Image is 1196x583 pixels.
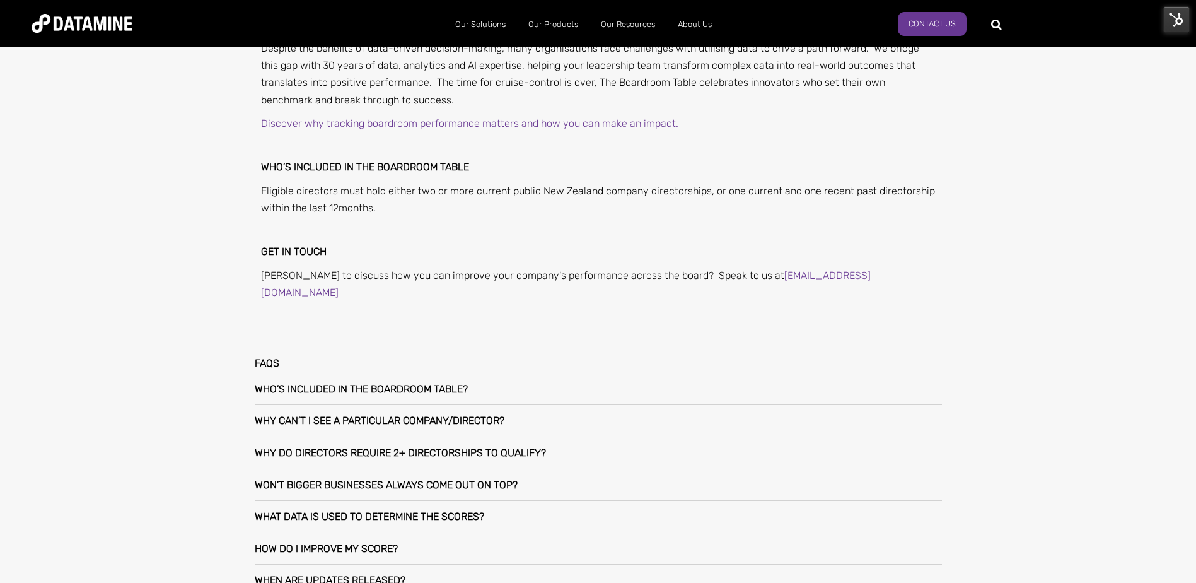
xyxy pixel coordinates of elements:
[267,185,269,197] span: l
[589,8,666,41] a: Our Resources
[255,543,398,555] h3: How do I improve my score?
[32,14,132,33] img: Datamine
[255,415,504,427] h3: Why can’t I see a particular company/director?
[339,202,376,214] span: months.
[666,8,723,41] a: About Us
[261,161,469,173] strong: Who’s included in The Boardroom Table
[255,447,546,459] h3: Why do directors require 2+ directorships to qualify?
[898,12,967,36] a: Contact us
[261,117,678,129] a: Discover why tracking boardroom performance matters and how you can make an impact.
[1163,6,1190,33] img: HubSpot Tools Menu Toggle
[261,246,936,257] h3: Get in touch
[255,480,518,491] h3: Won’t bigger businesses always come out on top?
[261,185,935,214] span: igible directors must hold either two or more current public New Zealand company directorships, o...
[261,185,267,197] span: E
[517,8,589,41] a: Our Products
[255,511,484,522] h3: What data is used to determine the scores?
[255,384,468,395] h3: Who’s included in The Boardroom Table?
[261,267,936,301] p: [PERSON_NAME] to discuss how you can improve your company's performance across the board? Speak t...
[444,8,517,41] a: Our Solutions
[261,42,919,106] span: Despite the benefits of data-driven decision-making, many organisations face challenges with util...
[255,358,942,369] h2: FAQs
